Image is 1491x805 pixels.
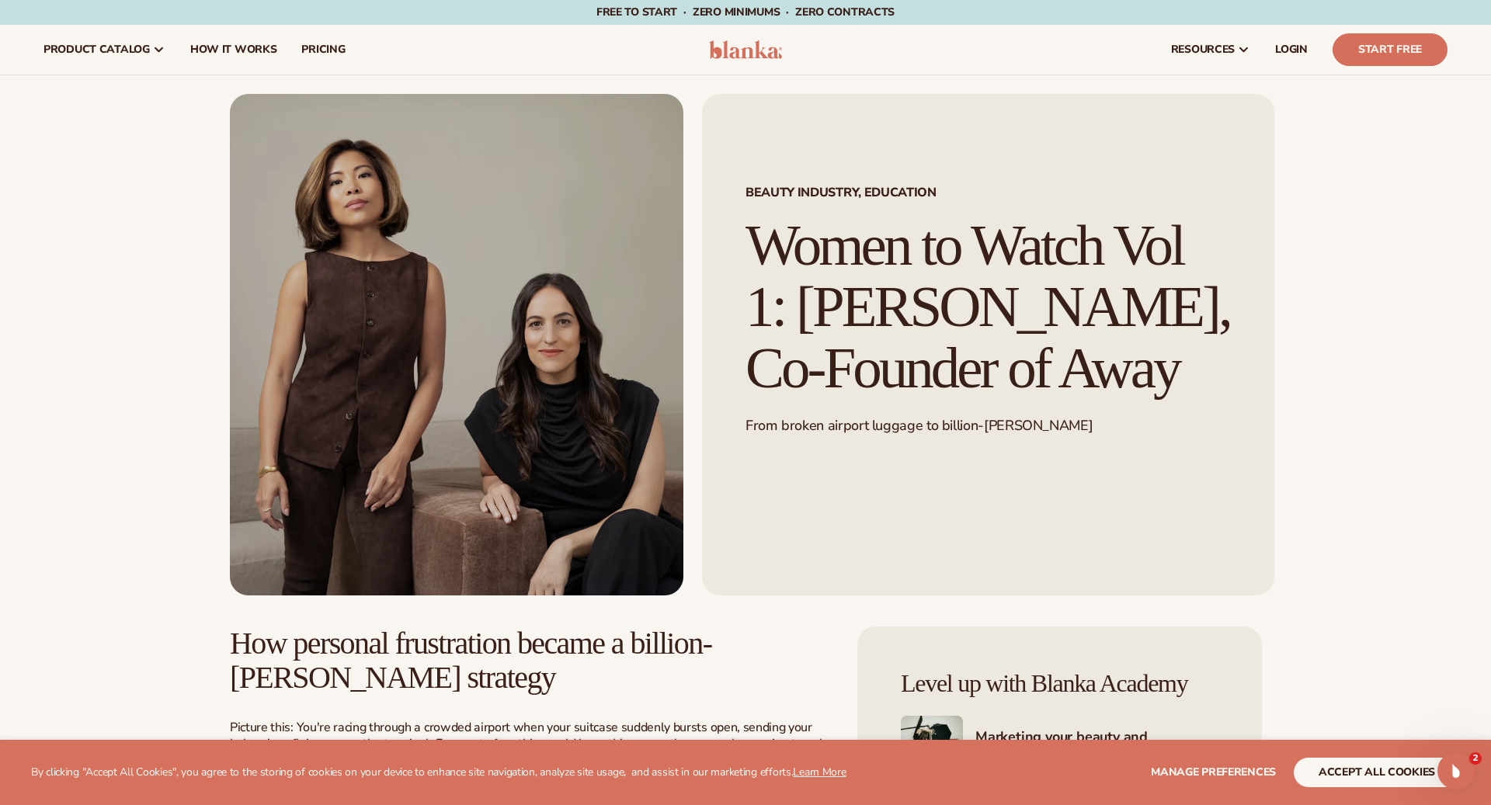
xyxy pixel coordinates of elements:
[230,626,711,695] span: How personal frustration became a billion-[PERSON_NAME] strategy
[301,43,345,56] span: pricing
[289,25,357,75] a: pricing
[901,670,1218,697] h4: Level up with Blanka Academy
[230,94,683,595] img: Two women entrepreneurs posing confidently indoors, one standing and one seated.
[1171,43,1235,56] span: resources
[1275,43,1308,56] span: LOGIN
[1151,758,1276,787] button: Manage preferences
[31,766,846,779] p: By clicking "Accept All Cookies", you agree to the storing of cookies on your device to enhance s...
[1159,25,1263,75] a: resources
[745,215,1231,398] h1: Women to Watch Vol 1: [PERSON_NAME], Co-Founder of Away
[975,728,1218,766] h4: Marketing your beauty and wellness brand 101
[745,186,1231,199] span: Beauty Industry, Education
[596,5,895,19] span: Free to start · ZERO minimums · ZERO contracts
[1151,765,1276,779] span: Manage preferences
[1263,25,1320,75] a: LOGIN
[1437,752,1475,789] iframe: Intercom live chat
[31,25,178,75] a: product catalog
[1333,33,1448,66] a: Start Free
[1469,752,1482,765] span: 2
[901,716,1218,778] a: Shopify Image 5 Marketing your beauty and wellness brand 101
[745,416,1093,435] span: From broken airport luggage to billion-[PERSON_NAME]
[1294,758,1460,787] button: accept all cookies
[190,43,277,56] span: How It Works
[43,43,150,56] span: product catalog
[178,25,290,75] a: How It Works
[793,765,846,779] a: Learn More
[230,719,823,769] span: Picture this: You're racing through a crowded airport when your suitcase suddenly bursts open, se...
[709,40,783,59] img: logo
[901,716,963,778] img: Shopify Image 5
